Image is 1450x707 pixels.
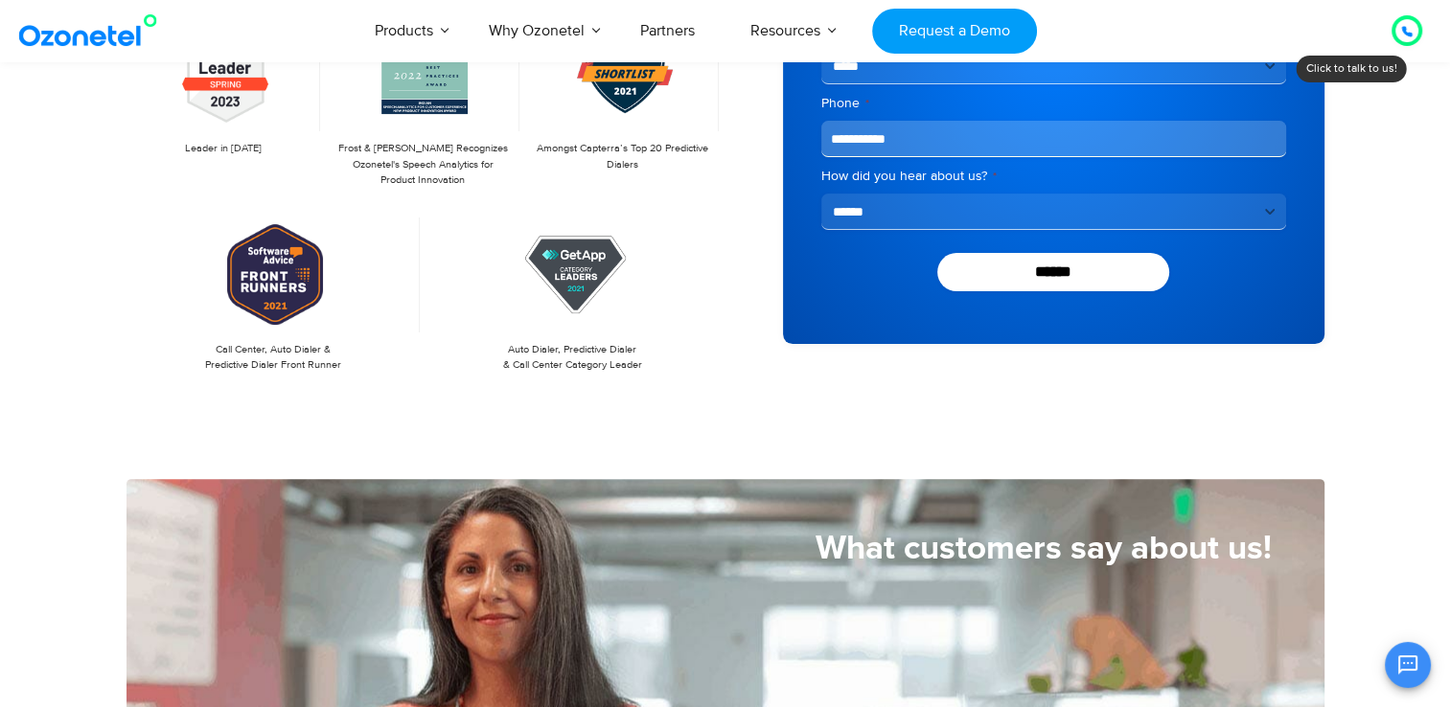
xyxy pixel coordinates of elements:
label: How did you hear about us? [821,167,1286,186]
label: Phone [821,94,1286,113]
p: Frost & [PERSON_NAME] Recognizes Ozonetel's Speech Analytics for Product Innovation [335,141,510,189]
a: Request a Demo [872,9,1036,54]
button: Open chat [1385,642,1431,688]
p: Amongst Capterra’s Top 20 Predictive Dialers [535,141,709,172]
p: Call Center, Auto Dialer & Predictive Dialer Front Runner [136,342,411,374]
p: Auto Dialer, Predictive Dialer & Call Center Category Leader [435,342,710,374]
p: Leader in [DATE] [136,141,311,157]
h5: What customers say about us! [127,532,1272,565]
